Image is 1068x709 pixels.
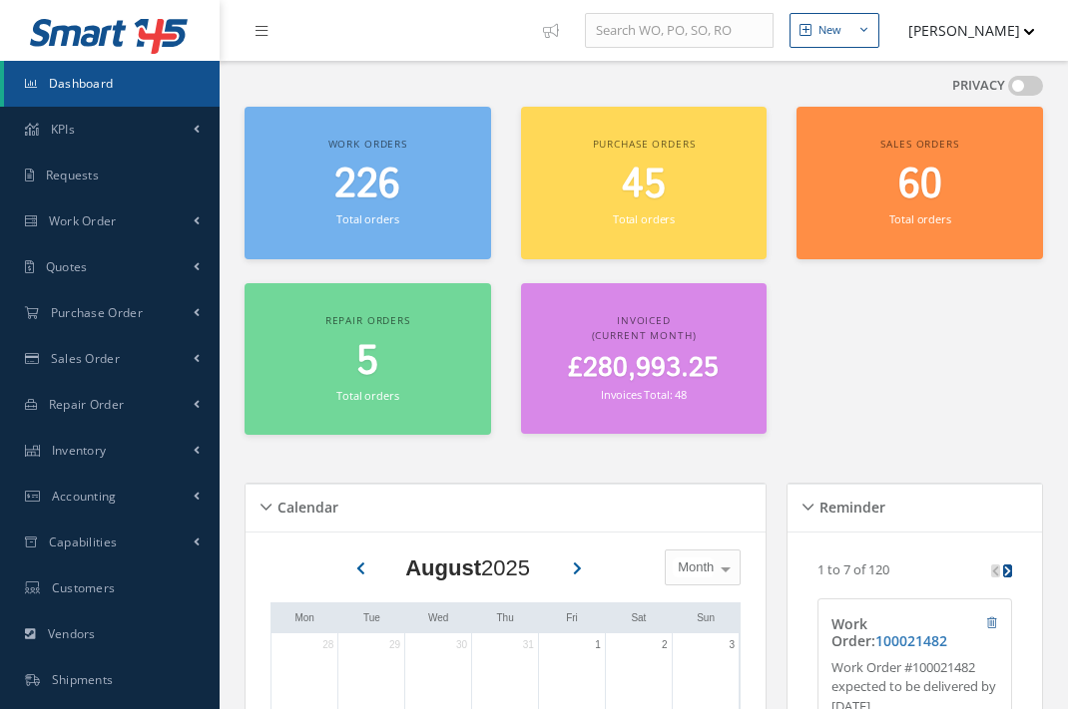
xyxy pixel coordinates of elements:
[52,442,107,459] span: Inventory
[49,212,117,229] span: Work Order
[875,631,947,650] a: 100021482
[318,633,337,656] a: July 28, 2025
[4,61,220,107] a: Dashboard
[49,533,118,550] span: Capabilities
[52,488,117,505] span: Accounting
[818,22,841,39] div: New
[519,633,538,656] a: July 31, 2025
[334,157,400,213] span: 226
[725,633,739,656] a: August 3, 2025
[51,121,75,138] span: KPIs
[46,167,99,183] span: Requests
[336,388,398,403] small: Total orders
[521,107,768,259] a: Purchase orders 45 Total orders
[880,137,958,151] span: Sales orders
[952,76,1005,96] label: PRIVACY
[48,625,96,642] span: Vendors
[493,608,518,627] a: Thursday
[568,349,719,388] span: £280,993.25
[336,211,398,226] small: Total orders
[424,608,452,627] a: Wednesday
[328,137,407,151] span: Work orders
[622,157,666,213] span: 45
[271,493,338,517] h5: Calendar
[790,13,879,48] button: New
[593,137,696,151] span: Purchase orders
[673,557,714,577] span: Month
[585,13,774,49] input: Search WO, PO, SO, RO
[889,11,1035,50] button: [PERSON_NAME]
[359,608,384,627] a: Tuesday
[245,283,491,436] a: Repair orders 5 Total orders
[290,608,317,627] a: Monday
[562,608,582,627] a: Friday
[898,157,942,213] span: 60
[49,75,114,92] span: Dashboard
[46,258,88,275] span: Quotes
[325,313,410,327] span: Repair orders
[52,671,114,688] span: Shipments
[601,387,687,402] small: Invoices Total: 48
[385,633,404,656] a: July 29, 2025
[817,560,889,578] p: 1 to 7 of 120
[613,211,675,226] small: Total orders
[627,608,650,627] a: Saturday
[813,493,885,517] h5: Reminder
[889,211,951,226] small: Total orders
[52,579,116,596] span: Customers
[871,631,947,650] span: :
[51,304,143,321] span: Purchase Order
[49,396,125,413] span: Repair Order
[356,333,378,390] span: 5
[452,633,471,656] a: July 30, 2025
[405,555,481,580] b: August
[405,551,530,584] div: 2025
[521,283,768,435] a: Invoiced (Current Month) £280,993.25 Invoices Total: 48
[617,313,671,327] span: Invoiced
[245,107,491,259] a: Work orders 226 Total orders
[591,633,605,656] a: August 1, 2025
[592,328,697,342] span: (Current Month)
[693,608,719,627] a: Sunday
[831,616,949,650] h4: Work Order
[51,350,120,367] span: Sales Order
[658,633,672,656] a: August 2, 2025
[797,107,1043,259] a: Sales orders 60 Total orders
